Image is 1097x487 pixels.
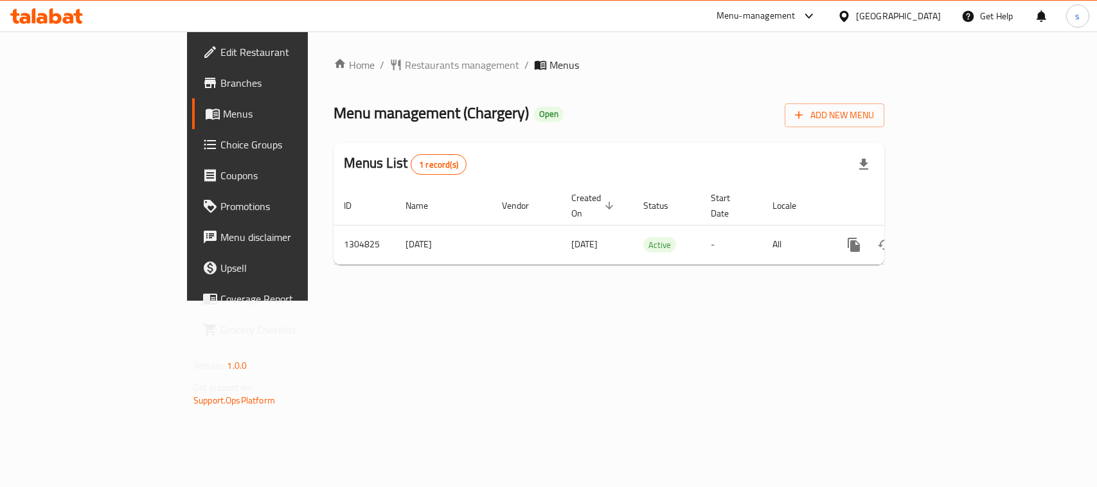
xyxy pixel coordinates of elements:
[220,44,360,60] span: Edit Restaurant
[1075,9,1080,23] span: s
[534,109,564,120] span: Open
[223,106,360,121] span: Menus
[795,107,874,123] span: Add New Menu
[785,103,884,127] button: Add New Menu
[220,168,360,183] span: Coupons
[220,75,360,91] span: Branches
[334,98,529,127] span: Menu management ( Chargery )
[848,149,879,180] div: Export file
[334,57,884,73] nav: breadcrumb
[406,198,445,213] span: Name
[192,160,370,191] a: Coupons
[389,57,519,73] a: Restaurants management
[192,191,370,222] a: Promotions
[334,186,972,265] table: enhanced table
[227,357,247,374] span: 1.0.0
[549,57,579,73] span: Menus
[192,67,370,98] a: Branches
[192,222,370,252] a: Menu disclaimer
[193,357,225,374] span: Version:
[411,154,467,175] div: Total records count
[193,379,253,396] span: Get support on:
[344,198,368,213] span: ID
[344,154,467,175] h2: Menus List
[192,252,370,283] a: Upsell
[220,291,360,306] span: Coverage Report
[192,283,370,314] a: Coverage Report
[700,225,762,264] td: -
[856,9,941,23] div: [GEOGRAPHIC_DATA]
[534,107,564,122] div: Open
[192,314,370,345] a: Grocery Checklist
[643,237,676,252] div: Active
[395,225,492,264] td: [DATE]
[772,198,813,213] span: Locale
[524,57,529,73] li: /
[711,190,747,221] span: Start Date
[220,199,360,214] span: Promotions
[192,37,370,67] a: Edit Restaurant
[762,225,828,264] td: All
[192,129,370,160] a: Choice Groups
[405,57,519,73] span: Restaurants management
[193,392,275,409] a: Support.OpsPlatform
[643,198,685,213] span: Status
[717,8,796,24] div: Menu-management
[220,260,360,276] span: Upsell
[828,186,972,226] th: Actions
[411,159,466,171] span: 1 record(s)
[870,229,900,260] button: Change Status
[643,238,676,252] span: Active
[192,98,370,129] a: Menus
[571,236,598,252] span: [DATE]
[220,322,360,337] span: Grocery Checklist
[839,229,870,260] button: more
[380,57,384,73] li: /
[220,229,360,245] span: Menu disclaimer
[502,198,546,213] span: Vendor
[220,137,360,152] span: Choice Groups
[571,190,618,221] span: Created On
